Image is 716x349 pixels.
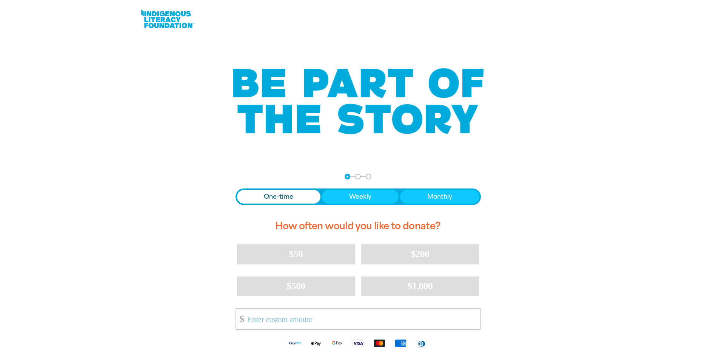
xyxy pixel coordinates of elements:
[264,192,293,201] span: One-time
[284,339,305,347] img: Paypal logo
[355,174,361,179] button: Navigate to step 2 of 3 to enter your details
[289,249,303,259] span: $50
[326,339,348,347] img: Google Pay logo
[236,310,244,327] span: $
[411,249,430,259] span: $200
[427,192,452,201] span: Monthly
[349,192,371,201] span: Weekly
[236,214,481,238] h2: How often would you like to donate?
[390,339,411,347] img: American Express logo
[345,174,350,179] button: Navigate to step 1 of 3 to enter your donation amount
[236,188,481,205] div: Donation frequency
[237,190,321,204] button: One-time
[287,281,305,292] span: $500
[322,190,399,204] button: Weekly
[366,174,371,179] button: Navigate to step 3 of 3 to enter your payment details
[361,276,479,296] button: $1,000
[361,244,479,264] button: $200
[408,281,433,292] span: $1,000
[242,309,480,329] input: Enter custom amount
[305,339,326,347] img: Apple Pay logo
[226,53,490,150] img: Be part of the story
[369,339,390,347] img: Mastercard logo
[237,276,355,296] button: $500
[400,190,479,204] button: Monthly
[411,339,432,348] img: Diners Club logo
[237,244,355,264] button: $50
[348,339,369,347] img: Visa logo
